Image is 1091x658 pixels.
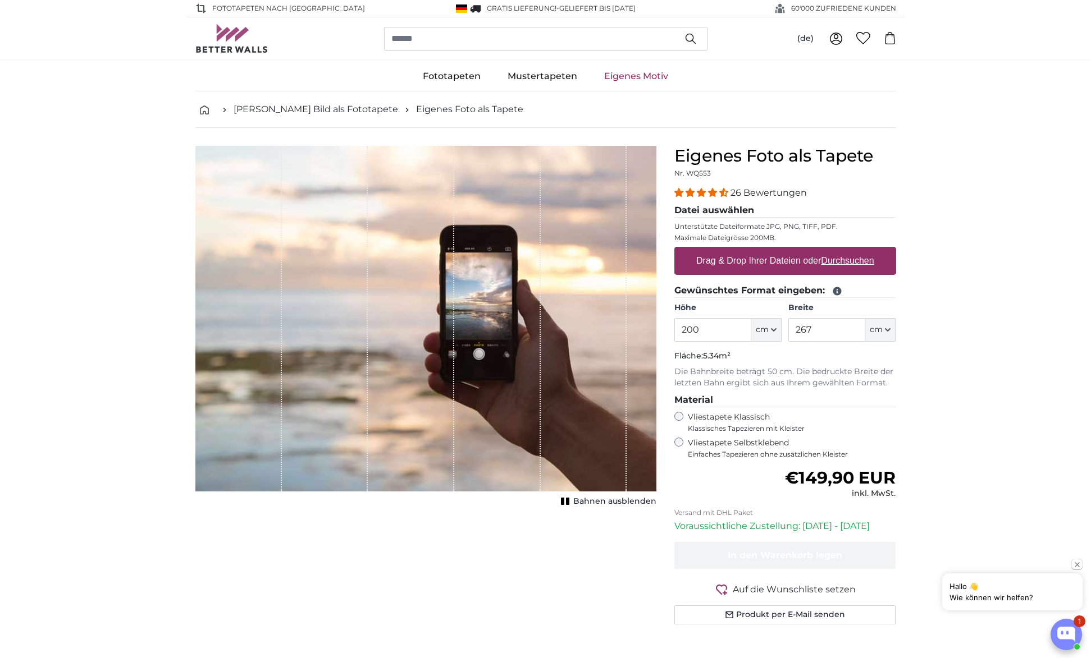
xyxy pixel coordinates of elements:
[416,103,523,116] a: Eigenes Foto als Tapete
[703,351,731,361] span: 5.34m²
[865,318,896,342] button: cm
[1071,559,1083,570] button: Close popup
[950,581,1075,603] div: Hallo 👋 Wie können wir helfen?
[788,302,896,314] label: Breite
[731,187,807,198] span: 26 Bewertungen
[674,542,896,569] button: In den Warenkorb legen
[692,250,879,272] label: Drag & Drop Ihrer Dateien oder
[195,91,896,128] nav: breadcrumbs
[674,187,731,198] span: 4.54 stars
[674,605,896,624] button: Produkt per E-Mail senden
[573,496,656,507] span: Bahnen ausblenden
[1074,615,1085,627] div: 1
[674,351,896,362] p: Fläche:
[487,4,556,12] span: GRATIS Lieferung!
[559,4,636,12] span: Geliefert bis [DATE]
[788,29,823,49] button: (de)
[733,583,856,596] span: Auf die Wunschliste setzen
[688,412,887,433] label: Vliestapete Klassisch
[674,519,896,533] p: Voraussichtliche Zustellung: [DATE] - [DATE]
[591,62,682,91] a: Eigenes Motiv
[558,494,656,509] button: Bahnen ausblenden
[821,256,874,265] u: Durchsuchen
[674,169,711,177] span: Nr. WQ553
[751,318,782,342] button: cm
[728,550,842,560] span: In den Warenkorb legen
[674,582,896,596] button: Auf die Wunschliste setzen
[674,366,896,389] p: Die Bahnbreite beträgt 50 cm. Die bedruckte Breite der letzten Bahn ergibt sich aus Ihrem gewählt...
[212,3,365,13] span: Fototapeten nach [GEOGRAPHIC_DATA]
[791,3,896,13] span: 60'000 ZUFRIEDENE KUNDEN
[870,324,883,335] span: cm
[785,488,896,499] div: inkl. MwSt.
[688,424,887,433] span: Klassisches Tapezieren mit Kleister
[756,324,769,335] span: cm
[494,62,591,91] a: Mustertapeten
[688,450,896,459] span: Einfaches Tapezieren ohne zusätzlichen Kleister
[234,103,398,116] a: [PERSON_NAME] Bild als Fototapete
[195,24,268,53] img: Betterwalls
[674,393,896,407] legend: Material
[456,4,467,13] img: Deutschland
[409,62,494,91] a: Fototapeten
[1051,619,1082,650] button: Open chatbox
[785,467,896,488] span: €149,90 EUR
[195,146,656,509] div: 1 of 1
[674,204,896,218] legend: Datei auswählen
[688,438,896,459] label: Vliestapete Selbstklebend
[674,233,896,242] p: Maximale Dateigrösse 200MB.
[556,4,636,12] span: -
[674,302,782,314] label: Höhe
[674,222,896,231] p: Unterstützte Dateiformate JPG, PNG, TIFF, PDF.
[674,146,896,166] h1: Eigenes Foto als Tapete
[674,508,896,517] p: Versand mit DHL Paket
[674,284,896,298] legend: Gewünschtes Format eingeben:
